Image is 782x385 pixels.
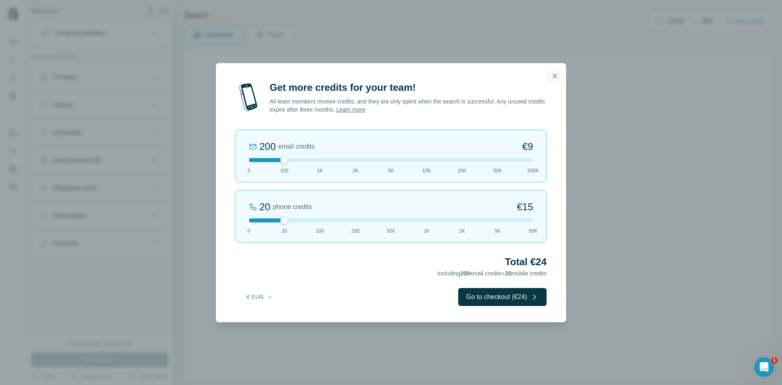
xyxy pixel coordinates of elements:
[494,227,501,235] span: 5K
[437,270,547,277] span: Including email credits + mobile credits
[754,357,774,377] iframe: Intercom live chat
[422,167,431,174] span: 10K
[493,167,502,174] span: 50K
[317,167,323,174] span: 1K
[517,200,533,213] span: €15
[280,167,288,174] span: 200
[388,167,394,174] span: 5K
[351,227,360,235] span: 200
[235,255,547,268] h2: Total €24
[259,140,276,153] div: 200
[522,140,533,153] span: €9
[336,106,365,113] a: Learn more
[458,288,547,306] button: Go to checkout (€24)
[259,200,270,213] div: 20
[459,227,465,235] span: 2K
[241,290,279,304] button: € EUR
[248,227,250,235] span: 0
[273,202,312,212] span: phone credits
[278,142,315,152] span: email credits
[527,167,539,174] span: 500K
[771,357,778,364] span: 1
[460,270,470,277] span: 200
[424,227,430,235] span: 1K
[235,81,261,114] img: mobile-phone
[505,270,512,277] span: 20
[316,227,324,235] span: 100
[529,227,537,235] span: 50K
[282,227,287,235] span: 20
[352,167,358,174] span: 2K
[270,97,547,114] p: All team members receive credits, and they are only spent when the search is successful. Any unus...
[387,227,395,235] span: 500
[458,167,466,174] span: 20K
[248,167,250,174] span: 0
